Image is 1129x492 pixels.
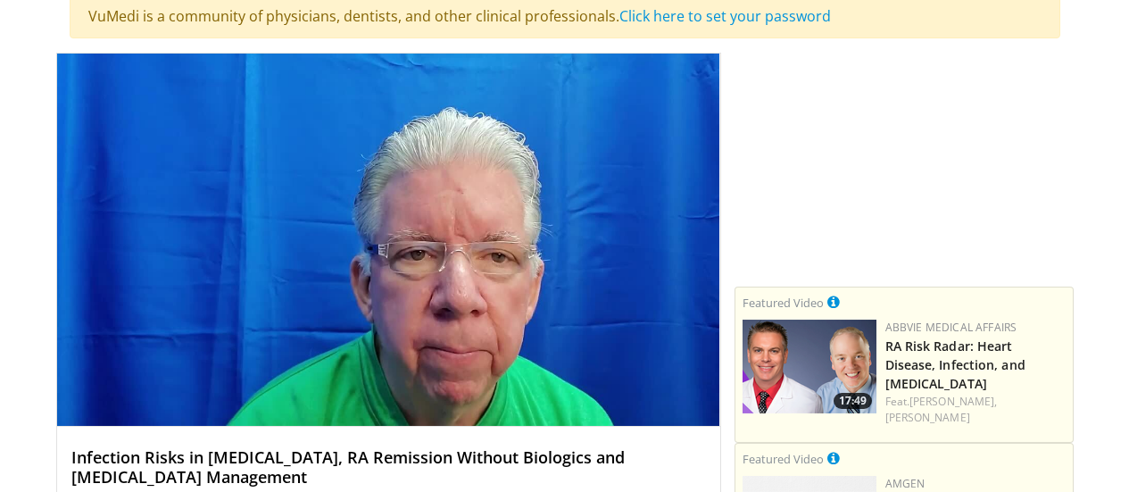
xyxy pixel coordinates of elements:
[619,6,831,26] a: Click here to set your password
[71,448,706,487] h4: Infection Risks in [MEDICAL_DATA], RA Remission Without Biologics and [MEDICAL_DATA] Management
[770,53,1038,276] iframe: Advertisement
[743,451,824,467] small: Featured Video
[834,393,872,409] span: 17:49
[885,394,1066,426] div: Feat.
[743,320,876,413] img: 52ade5ce-f38d-48c3-9990-f38919e14253.png.150x105_q85_crop-smart_upscale.png
[909,394,997,409] a: [PERSON_NAME],
[743,295,824,311] small: Featured Video
[57,54,720,427] video-js: Video Player
[885,338,1025,392] a: RA Risk Radar: Heart Disease, Infection, and [MEDICAL_DATA]
[743,320,876,413] a: 17:49
[885,320,1017,335] a: AbbVie Medical Affairs
[885,476,926,491] a: Amgen
[885,410,970,425] a: [PERSON_NAME]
